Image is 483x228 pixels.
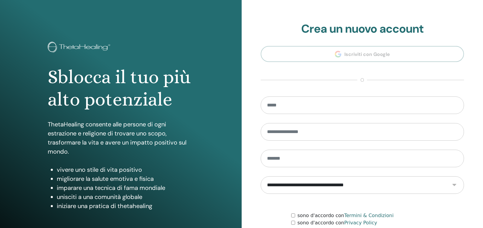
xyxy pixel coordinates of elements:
a: Termini & Condizioni [344,213,393,218]
label: sono d'accordo con [298,212,394,219]
h1: Sblocca il tuo più alto potenziale [48,66,194,111]
li: imparare una tecnica di fama mondiale [57,183,194,192]
h2: Crea un nuovo account [261,22,464,36]
a: Privacy Policy [344,220,377,226]
li: vivere uno stile di vita positivo [57,165,194,174]
p: ThetaHealing consente alle persone di ogni estrazione e religione di trovare uno scopo, trasforma... [48,120,194,156]
span: o [357,77,367,84]
li: unisciti a una comunità globale [57,192,194,201]
li: iniziare una pratica di thetahealing [57,201,194,210]
li: migliorare la salute emotiva e fisica [57,174,194,183]
label: sono d'accordo con [298,219,377,226]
